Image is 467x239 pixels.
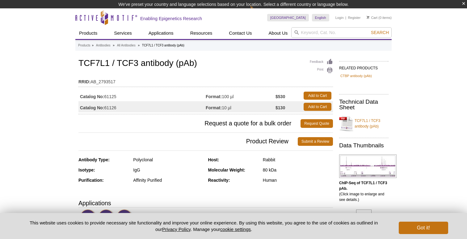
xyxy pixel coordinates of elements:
p: This website uses cookies to provide necessary site functionality and improve your online experie... [19,219,389,232]
td: 100 µl [206,90,276,101]
td: 10 µl [206,101,276,112]
img: ChIP-Seq Validated [98,209,115,226]
strong: Host: [208,157,219,162]
div: Human [263,177,333,183]
a: TCF7L1 / TCF3 antibody (pAb) [339,114,389,133]
button: Search [369,30,391,35]
li: » [113,44,115,47]
img: Western Blot Validated [116,209,133,226]
strong: Molecular Weight: [208,167,245,172]
span: Product Review [78,137,298,146]
li: (0 items) [367,14,392,21]
h2: RELATED PRODUCTS [339,61,389,72]
img: ChIP Validated [80,209,97,226]
img: TCF7L1 / TCF3 antibody (pAb) tested by ChIP-Seq. [339,154,397,178]
a: Request Quote [301,119,333,128]
img: Change Here [250,5,266,19]
h3: Applications [78,198,333,208]
a: CTBP antibody (pAb) [340,73,372,79]
strong: Isotype: [78,167,95,172]
a: Resources [187,27,216,39]
a: Antibodies [96,43,111,48]
strong: $530 [276,94,285,99]
strong: RRID: [78,79,90,85]
button: Got it! [399,222,448,234]
input: Keyword, Cat. No. [291,27,392,38]
a: Submit a Review [298,137,333,146]
a: Applications [145,27,177,39]
td: 61125 [78,90,206,101]
li: » [138,44,140,47]
div: Affinity Purified [133,177,203,183]
a: Feedback [310,59,333,65]
strong: Catalog No: [80,94,104,99]
a: Products [78,43,90,48]
a: Register [348,15,360,20]
h2: Data Thumbnails [339,143,389,148]
h2: Technical Data Sheet [339,99,389,110]
a: Cart [367,15,377,20]
button: cookie settings [220,227,251,232]
a: Login [335,15,344,20]
a: All Antibodies [117,43,136,48]
a: Contact Us [225,27,255,39]
strong: Catalog No: [80,105,104,111]
strong: Antibody Type: [78,157,110,162]
strong: Reactivity: [208,178,230,183]
div: IgG [133,167,203,173]
div: 80 kDa [263,167,333,173]
h1: TCF7L1 / TCF3 antibody (pAb) [78,59,333,69]
a: Add to Cart [304,103,331,111]
a: Services [110,27,136,39]
a: Privacy Policy [162,227,191,232]
a: English [312,14,329,21]
div: Polyclonal [133,157,203,163]
a: Print [310,67,333,74]
strong: Purification: [78,178,104,183]
a: [GEOGRAPHIC_DATA] [267,14,309,21]
a: Add to Cart [304,92,331,100]
span: Search [371,30,389,35]
strong: Format: [206,105,222,111]
strong: Format: [206,94,222,99]
li: | [345,14,346,21]
div: Rabbit [263,157,333,163]
strong: $130 [276,105,285,111]
td: 61126 [78,101,206,112]
img: Your Cart [367,16,369,19]
a: About Us [265,27,292,39]
li: TCF7L1 / TCF3 antibody (pAb) [142,44,184,47]
a: Products [75,27,101,39]
td: AB_2793517 [78,75,333,85]
li: » [92,44,94,47]
h2: Enabling Epigenetics Research [140,16,202,21]
b: ChIP-Seq of TCF7L1 / TCF3 pAb. [339,181,387,191]
span: Request a quote for a bulk order [78,119,301,128]
p: (Click image to enlarge and see details.) [339,180,389,202]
